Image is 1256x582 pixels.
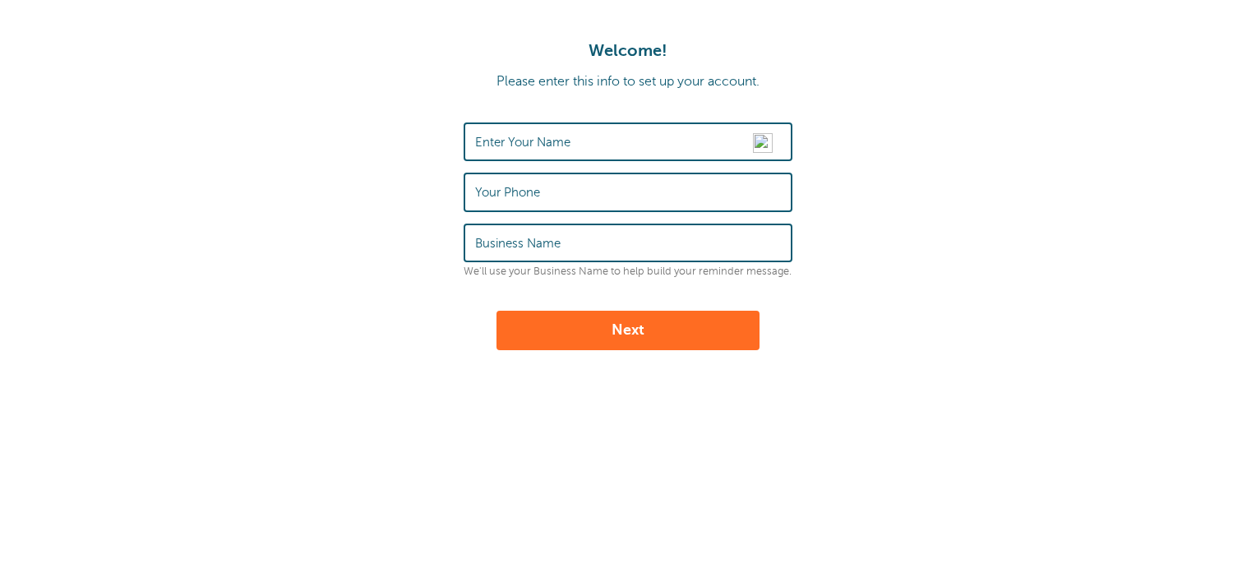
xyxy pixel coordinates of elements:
[753,133,773,153] img: npw-badge-icon-locked.svg
[475,185,540,200] label: Your Phone
[16,74,1240,90] p: Please enter this info to set up your account.
[496,311,760,350] button: Next
[464,266,792,278] p: We'll use your Business Name to help build your reminder message.
[475,236,561,251] label: Business Name
[475,135,570,150] label: Enter Your Name
[16,41,1240,61] h1: Welcome!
